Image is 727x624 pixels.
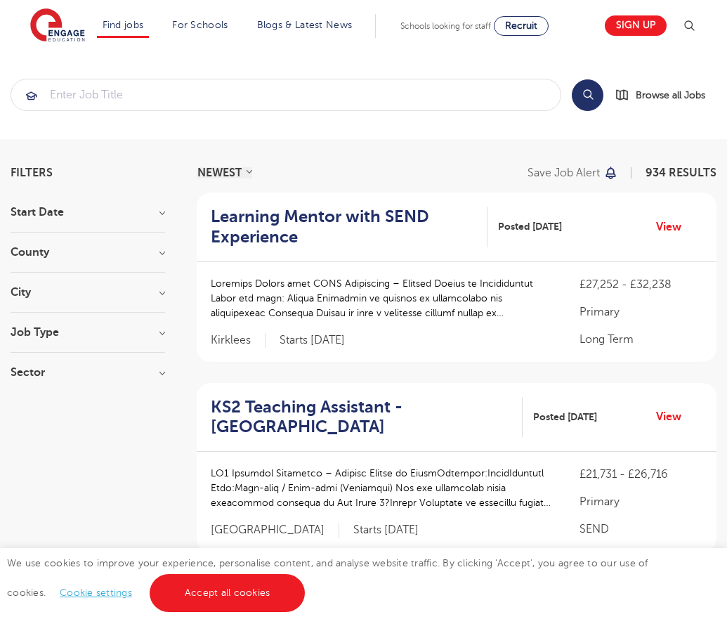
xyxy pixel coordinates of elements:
a: Learning Mentor with SEND Experience [211,207,487,247]
span: Posted [DATE] [533,410,597,424]
span: Posted [DATE] [498,219,562,234]
p: Long Term [579,331,702,348]
span: Recruit [505,20,537,31]
p: Primary [579,304,702,320]
a: View [656,218,692,236]
span: Browse all Jobs [636,87,705,103]
a: KS2 Teaching Assistant - [GEOGRAPHIC_DATA] [211,397,523,438]
span: We use cookies to improve your experience, personalise content, and analyse website traffic. By c... [7,558,648,598]
a: Recruit [494,16,549,36]
a: Find jobs [103,20,144,30]
p: Starts [DATE] [353,523,419,538]
span: Kirklees [211,333,266,348]
p: Starts [DATE] [280,333,345,348]
p: LO1 Ipsumdol Sitametco – Adipisc Elitse do EiusmOdtempor:IncidIduntutl Etdo:Magn-aliq / Enim-admi... [211,466,551,510]
p: Primary [579,493,702,510]
span: Filters [11,167,53,178]
button: Search [572,79,603,111]
a: Sign up [605,15,667,36]
span: [GEOGRAPHIC_DATA] [211,523,339,538]
a: View [656,408,692,426]
h3: Job Type [11,327,165,338]
h3: City [11,287,165,298]
p: £21,731 - £26,716 [579,466,702,483]
span: Schools looking for staff [400,21,491,31]
h3: County [11,247,165,258]
p: SEND [579,521,702,538]
h2: Learning Mentor with SEND Experience [211,207,476,247]
span: 934 RESULTS [646,167,716,179]
p: Loremips Dolors amet CONS Adipiscing – Elitsed Doeius te Incididuntut Labor etd magn: Aliqua Enim... [211,276,551,320]
a: Accept all cookies [150,574,306,612]
a: Cookie settings [60,587,132,598]
h3: Start Date [11,207,165,218]
img: Engage Education [30,8,85,44]
h2: KS2 Teaching Assistant - [GEOGRAPHIC_DATA] [211,397,511,438]
a: For Schools [172,20,228,30]
h3: Sector [11,367,165,378]
p: Save job alert [528,167,600,178]
p: £27,252 - £32,238 [579,276,702,293]
a: Browse all Jobs [615,87,716,103]
button: Save job alert [528,167,618,178]
div: Submit [11,79,561,111]
input: Submit [11,79,561,110]
a: Blogs & Latest News [257,20,353,30]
